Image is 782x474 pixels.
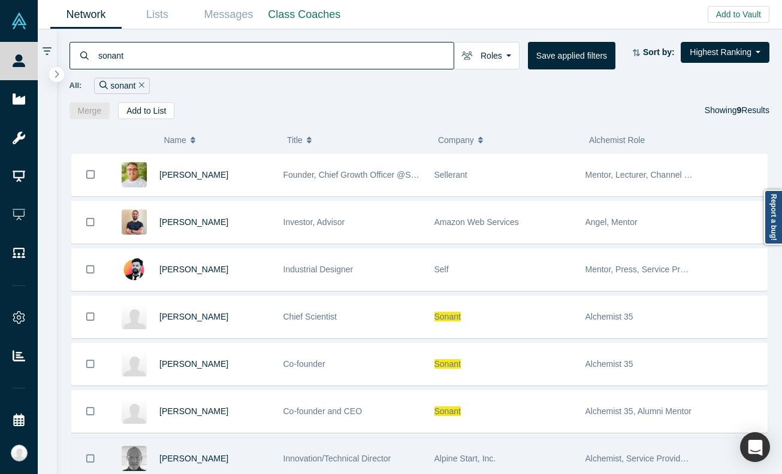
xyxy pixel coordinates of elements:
span: Alchemist 35 [585,359,633,369]
span: Title [287,127,303,153]
span: Sonant [434,359,461,369]
span: Co-founder [283,359,325,369]
span: Industrial Designer [283,265,354,274]
a: [PERSON_NAME] [159,359,228,369]
img: Alejandrina Gonzalez's Profile Image [122,351,147,376]
img: Alchemist Vault Logo [11,13,28,29]
span: Name [164,127,186,153]
a: [PERSON_NAME] [159,454,228,463]
div: sonant [94,78,150,94]
button: Bookmark [72,391,109,432]
a: Network [50,1,122,29]
button: Bookmark [72,296,109,338]
span: Alpine Start, Inc. [434,454,496,463]
span: Chief Scientist [283,312,337,321]
strong: 9 [737,105,742,115]
span: Alchemist, Service Provider, Freelancer / Consultant [585,454,780,463]
button: Name [164,127,274,153]
button: Remove Filter [135,79,144,93]
button: Add to Vault [708,6,769,23]
input: Search by name, title, company, summary, expertise, investment criteria or topics of focus [97,41,454,69]
span: Sellerant [434,170,467,180]
button: Roles [454,42,520,69]
img: Kenan Rappuchi's Profile Image [122,162,147,187]
img: Francisco Lopes's Profile Image [122,399,147,424]
a: [PERSON_NAME] [159,170,228,180]
span: Co-founder and CEO [283,406,363,416]
div: Showing [705,102,769,119]
img: Darshan Veershetty's Profile Image [122,257,147,282]
button: Bookmark [72,202,109,243]
button: Highest Ranking [681,42,769,63]
img: Katinka Harsányi's Account [11,445,28,461]
span: Sonant [434,406,461,416]
span: Results [737,105,769,115]
button: Company [438,127,576,153]
button: Bookmark [72,344,109,385]
img: Lance Johnson's Profile Image [122,446,147,471]
a: [PERSON_NAME] [159,406,228,416]
span: Self [434,265,449,274]
button: Merge [70,102,110,119]
span: Company [438,127,474,153]
a: [PERSON_NAME] [159,265,228,274]
img: Ario Keshani's Profile Image [122,209,147,235]
button: Title [287,127,425,153]
a: Report a bug! [764,190,782,245]
a: [PERSON_NAME] [159,217,228,227]
button: Bookmark [72,249,109,290]
span: Innovation/Technical Director [283,454,391,463]
a: [PERSON_NAME] [159,312,228,321]
span: Sonant [434,312,461,321]
span: Investor, Advisor [283,217,345,227]
span: Alchemist 35 [585,312,633,321]
a: Class Coaches [264,1,345,29]
strong: Sort by: [643,47,675,57]
span: Angel, Mentor [585,217,638,227]
button: Save applied filters [528,42,615,69]
a: Messages [193,1,264,29]
span: All: [70,80,82,92]
button: Add to List [118,102,174,119]
button: Bookmark [72,154,109,196]
span: Amazon Web Services [434,217,519,227]
span: Alchemist Role [589,135,645,145]
span: Founder, Chief Growth Officer @Sellerant [283,170,439,180]
img: Diogo Braganca's Profile Image [122,304,147,329]
a: Lists [122,1,193,29]
span: Alchemist 35, Alumni Mentor [585,406,692,416]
